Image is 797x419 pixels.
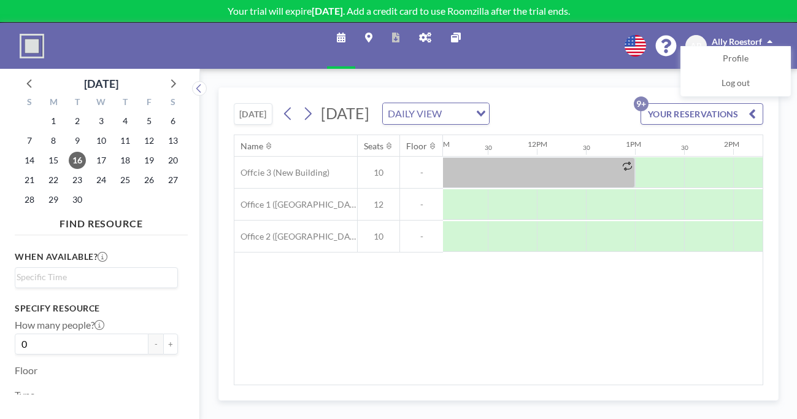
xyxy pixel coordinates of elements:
button: [DATE] [234,103,272,125]
h3: Specify resource [15,303,178,314]
div: [DATE] [84,75,118,92]
span: 10 [358,167,399,178]
span: Monday, September 1, 2025 [45,112,62,130]
span: Wednesday, September 10, 2025 [93,132,110,149]
span: Monday, September 15, 2025 [45,152,62,169]
a: Profile [681,47,790,71]
a: Log out [681,71,790,96]
span: Saturday, September 27, 2025 [164,171,182,189]
span: AR [690,41,702,52]
b: [DATE] [312,5,343,17]
span: - [400,199,443,210]
div: S [18,95,42,111]
span: Log out [722,77,750,90]
span: - [400,167,443,178]
input: Search for option [445,106,469,122]
div: T [66,95,90,111]
span: 10 [358,231,399,242]
span: Office 2 ([GEOGRAPHIC_DATA]) [234,231,357,242]
span: Tuesday, September 9, 2025 [69,132,86,149]
span: Saturday, September 20, 2025 [164,152,182,169]
span: Profile [723,53,749,65]
div: 2PM [724,139,739,149]
span: Friday, September 12, 2025 [141,132,158,149]
h4: FIND RESOURCE [15,213,188,230]
input: Search for option [17,270,171,284]
span: Sunday, September 21, 2025 [21,171,38,189]
span: Monday, September 29, 2025 [45,191,62,208]
span: Friday, September 19, 2025 [141,152,158,169]
div: Search for option [15,268,177,286]
span: [DATE] [321,104,369,122]
div: M [42,95,66,111]
div: S [161,95,185,111]
label: Type [15,389,35,401]
div: T [113,95,137,111]
span: Ally Roestorf [712,36,762,47]
button: + [163,334,178,354]
span: - [400,231,443,242]
button: YOUR RESERVATIONS9+ [641,103,763,125]
span: Sunday, September 7, 2025 [21,132,38,149]
img: organization-logo [20,34,44,58]
div: Search for option [383,103,489,124]
span: DAILY VIEW [385,106,444,122]
label: Floor [15,364,37,377]
span: Thursday, September 25, 2025 [117,171,134,189]
span: Wednesday, September 3, 2025 [93,112,110,130]
span: Saturday, September 13, 2025 [164,132,182,149]
div: 12PM [528,139,547,149]
span: Tuesday, September 23, 2025 [69,171,86,189]
div: 30 [681,144,688,152]
span: Thursday, September 18, 2025 [117,152,134,169]
span: 12 [358,199,399,210]
span: Tuesday, September 16, 2025 [69,152,86,169]
span: Monday, September 8, 2025 [45,132,62,149]
span: Monday, September 22, 2025 [45,171,62,189]
p: 9+ [634,96,649,111]
span: Friday, September 5, 2025 [141,112,158,130]
label: How many people? [15,319,104,331]
div: 1PM [626,139,641,149]
span: Wednesday, September 17, 2025 [93,152,110,169]
div: 30 [583,144,590,152]
span: Wednesday, September 24, 2025 [93,171,110,189]
span: Thursday, September 4, 2025 [117,112,134,130]
span: Sunday, September 28, 2025 [21,191,38,208]
div: Seats [364,141,383,152]
span: Thursday, September 11, 2025 [117,132,134,149]
span: Tuesday, September 2, 2025 [69,112,86,130]
span: Office 1 ([GEOGRAPHIC_DATA]) [234,199,357,210]
div: 30 [485,144,492,152]
span: Sunday, September 14, 2025 [21,152,38,169]
div: W [90,95,114,111]
div: F [137,95,161,111]
span: Offcie 3 (New Building) [234,167,329,178]
span: Saturday, September 6, 2025 [164,112,182,130]
div: Name [241,141,263,152]
button: - [148,334,163,354]
span: Tuesday, September 30, 2025 [69,191,86,208]
div: Floor [406,141,427,152]
span: Friday, September 26, 2025 [141,171,158,189]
